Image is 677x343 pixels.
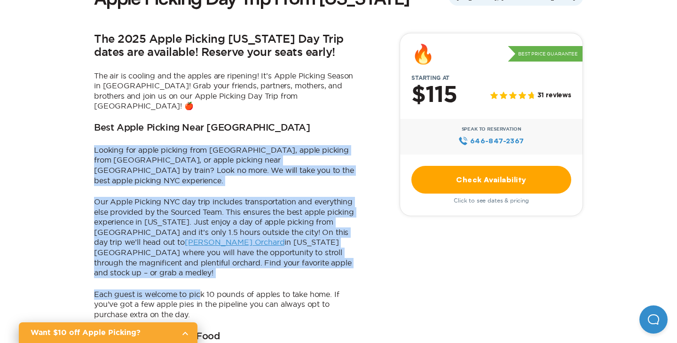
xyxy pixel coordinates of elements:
[462,126,521,132] span: Speak to Reservation
[94,123,310,134] h3: Best Apple Picking Near [GEOGRAPHIC_DATA]
[454,197,529,204] span: Click to see dates & pricing
[639,305,668,334] iframe: Help Scout Beacon - Open
[19,322,197,343] a: Want $10 off Apple Picking?
[537,92,571,100] span: 31 reviews
[94,33,357,60] h2: The 2025 Apple Picking [US_STATE] Day Trip dates are available! Reserve your seats early!
[94,289,357,320] p: Each guest is welcome to pick 10 pounds of apples to take home. If you’ve got a few apple pies in...
[94,197,357,278] p: Our Apple Picking NYC day trip includes transportation and everything else provided by the Source...
[458,136,524,146] a: 646‍-847‍-2367
[31,327,174,338] h2: Want $10 off Apple Picking?
[185,238,285,246] a: [PERSON_NAME] Orchard
[470,136,524,146] span: 646‍-847‍-2367
[411,83,457,108] h2: $115
[94,145,357,186] p: Looking for apple picking from [GEOGRAPHIC_DATA], apple picking from [GEOGRAPHIC_DATA], or apple ...
[508,46,583,62] p: Best Price Guarantee
[411,166,571,194] a: Check Availability
[94,71,357,111] p: The air is cooling and the apples are ripening! It’s Apple Picking Season in [GEOGRAPHIC_DATA]! G...
[411,45,435,63] div: 🔥
[400,75,461,81] span: Starting at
